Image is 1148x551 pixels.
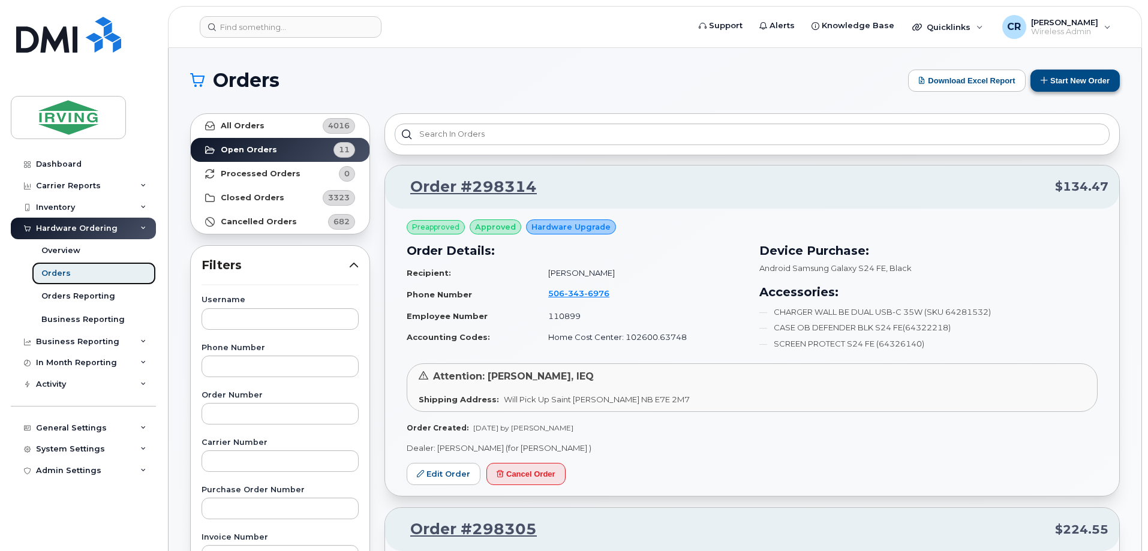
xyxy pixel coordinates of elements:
strong: Employee Number [407,311,488,321]
span: $224.55 [1055,521,1108,538]
strong: Order Created: [407,423,468,432]
p: Dealer: [PERSON_NAME] (for [PERSON_NAME] ) [407,442,1098,454]
strong: Shipping Address: [419,395,499,404]
strong: Processed Orders [221,169,300,179]
span: 4016 [328,120,350,131]
span: 506 [548,288,609,298]
strong: Cancelled Orders [221,217,297,227]
a: All Orders4016 [191,114,369,138]
span: Attention: [PERSON_NAME], IEQ [433,371,594,382]
button: Start New Order [1030,70,1120,92]
span: Orders [213,71,280,89]
li: CHARGER WALL BE DUAL USB-C 35W (SKU 64281532) [759,306,1098,318]
span: Android Samsung Galaxy S24 FE [759,263,886,273]
li: CASE OB DEFENDER BLK S24 FE(64322218) [759,322,1098,333]
a: 5063436976 [548,288,624,298]
span: Filters [202,257,349,274]
label: Username [202,296,359,304]
strong: Closed Orders [221,193,284,203]
span: 6976 [584,288,609,298]
strong: Accounting Codes: [407,332,490,342]
label: Invoice Number [202,534,359,541]
h3: Accessories: [759,283,1098,301]
td: Home Cost Center: 102600.63748 [537,327,745,348]
button: Download Excel Report [908,70,1026,92]
label: Phone Number [202,344,359,352]
strong: Phone Number [407,290,472,299]
input: Search in orders [395,124,1110,145]
h3: Device Purchase: [759,242,1098,260]
a: Order #298305 [396,519,537,540]
td: 110899 [537,306,745,327]
span: Hardware Upgrade [531,221,611,233]
strong: All Orders [221,121,265,131]
span: Preapproved [412,222,459,233]
h3: Order Details: [407,242,745,260]
label: Purchase Order Number [202,486,359,494]
span: Will Pick Up Saint [PERSON_NAME] NB E7E 2M7 [504,395,690,404]
span: 343 [564,288,584,298]
span: approved [475,221,516,233]
label: Order Number [202,392,359,399]
span: 682 [333,216,350,227]
td: [PERSON_NAME] [537,263,745,284]
a: Open Orders11 [191,138,369,162]
label: Carrier Number [202,439,359,447]
strong: Open Orders [221,145,277,155]
span: , Black [886,263,912,273]
a: Cancelled Orders682 [191,210,369,234]
strong: Recipient: [407,268,451,278]
span: 11 [339,144,350,155]
li: SCREEN PROTECT S24 FE (64326140) [759,338,1098,350]
button: Cancel Order [486,463,566,485]
span: 0 [344,168,350,179]
span: 3323 [328,192,350,203]
span: [DATE] by [PERSON_NAME] [473,423,573,432]
a: Closed Orders3323 [191,186,369,210]
a: Edit Order [407,463,480,485]
a: Order #298314 [396,176,537,198]
a: Processed Orders0 [191,162,369,186]
span: $134.47 [1055,178,1108,195]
